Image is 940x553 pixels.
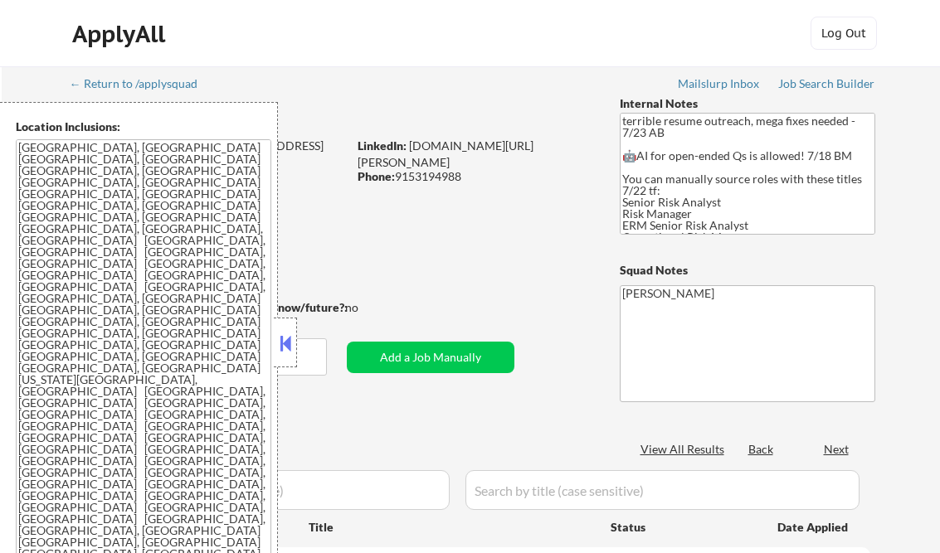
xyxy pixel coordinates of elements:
a: Mailslurp Inbox [678,77,761,94]
div: View All Results [640,441,729,458]
div: 9153194988 [358,168,592,185]
button: Add a Job Manually [347,342,514,373]
div: Title [309,519,595,536]
div: no [345,299,392,316]
strong: Phone: [358,169,395,183]
div: Back [748,441,775,458]
a: ← Return to /applysquad [70,77,213,94]
a: [DOMAIN_NAME][URL][PERSON_NAME] [358,138,533,169]
div: Next [824,441,850,458]
div: ← Return to /applysquad [70,78,213,90]
div: Date Applied [777,519,850,536]
div: Squad Notes [620,262,875,279]
div: Internal Notes [620,95,875,112]
div: Job Search Builder [778,78,875,90]
div: Location Inclusions: [16,119,271,135]
div: Mailslurp Inbox [678,78,761,90]
div: Status [611,512,753,541]
div: ApplyAll [72,20,170,48]
button: Log Out [811,17,877,50]
strong: LinkedIn: [358,138,407,153]
input: Search by title (case sensitive) [465,470,860,510]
